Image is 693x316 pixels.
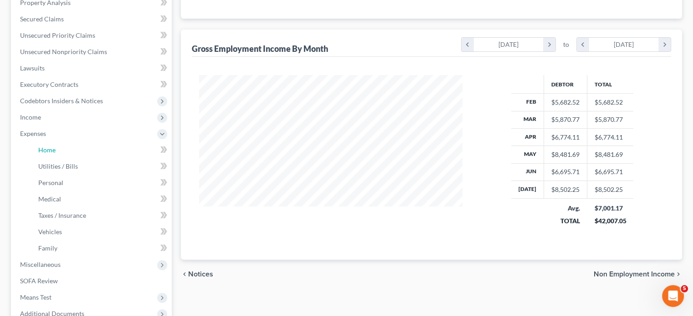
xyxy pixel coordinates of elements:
span: Secured Claims [20,15,64,23]
span: Vehicles [38,228,62,236]
span: Means Test [20,293,51,301]
span: Family [38,244,57,252]
span: Codebtors Insiders & Notices [20,97,103,105]
a: Lawsuits [13,60,172,76]
th: [DATE] [511,181,544,198]
th: Feb [511,94,544,111]
a: Personal [31,175,172,191]
div: [DATE] [589,38,659,51]
button: chevron_left Notices [181,271,213,278]
a: Family [31,240,172,256]
th: Mar [511,111,544,128]
div: TOTAL [551,216,580,226]
span: Expenses [20,130,46,137]
i: chevron_right [658,38,671,51]
span: Unsecured Nonpriority Claims [20,48,107,55]
th: May [511,146,544,163]
span: Unsecured Priority Claims [20,31,95,39]
a: SOFA Review [13,273,172,289]
a: Vehicles [31,224,172,240]
a: Taxes / Insurance [31,207,172,224]
i: chevron_left [577,38,589,51]
div: $5,870.77 [551,115,580,124]
div: $6,774.11 [551,133,580,142]
span: SOFA Review [20,277,58,285]
div: [DATE] [474,38,544,51]
span: Lawsuits [20,64,45,72]
iframe: Intercom live chat [662,285,684,307]
td: $8,502.25 [587,181,633,198]
th: Debtor [544,75,587,93]
span: Utilities / Bills [38,162,78,170]
td: $6,695.71 [587,163,633,181]
a: Executory Contracts [13,76,172,93]
span: Miscellaneous [20,261,61,268]
a: Secured Claims [13,11,172,27]
span: Executory Contracts [20,80,78,88]
span: Non Employment Income [594,271,675,278]
i: chevron_left [181,271,188,278]
td: $8,481.69 [587,146,633,163]
td: $6,774.11 [587,128,633,145]
a: Medical [31,191,172,207]
button: Non Employment Income chevron_right [594,271,682,278]
td: $5,682.52 [587,94,633,111]
th: Total [587,75,633,93]
div: Avg. [551,204,580,213]
td: $5,870.77 [587,111,633,128]
a: Utilities / Bills [31,158,172,175]
span: Home [38,146,56,154]
span: 5 [681,285,688,292]
div: $8,502.25 [551,185,580,194]
th: Jun [511,163,544,181]
a: Unsecured Nonpriority Claims [13,44,172,60]
span: Taxes / Insurance [38,211,86,219]
span: Income [20,113,41,121]
div: $7,001.17 [594,204,626,213]
i: chevron_right [543,38,555,51]
div: $42,007.05 [594,216,626,226]
span: to [563,40,569,49]
i: chevron_left [462,38,474,51]
span: Notices [188,271,213,278]
div: $8,481.69 [551,150,580,159]
a: Unsecured Priority Claims [13,27,172,44]
div: $5,682.52 [551,98,580,107]
span: Medical [38,195,61,203]
a: Home [31,142,172,158]
div: $6,695.71 [551,167,580,176]
th: Apr [511,128,544,145]
i: chevron_right [675,271,682,278]
div: Gross Employment Income By Month [192,43,328,54]
span: Personal [38,179,63,186]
